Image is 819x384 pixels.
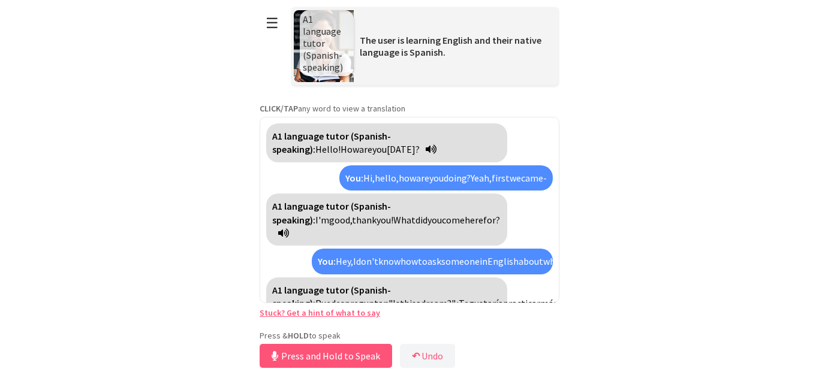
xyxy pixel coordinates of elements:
[400,344,455,368] button: ↶Undo
[427,214,442,226] span: you
[329,214,352,226] span: good,
[372,143,387,155] span: you
[442,214,465,226] span: come
[339,165,553,191] div: Click to translate
[389,297,400,309] span: "Is
[260,8,285,38] button: ☰
[266,123,507,162] div: Click to translate
[312,249,553,274] div: Click to translate
[359,143,372,155] span: are
[510,172,521,184] span: we
[418,255,427,267] span: to
[393,214,415,226] span: What
[492,172,510,184] span: first
[288,330,309,341] strong: HOLD
[427,255,441,267] span: ask
[260,103,298,114] strong: CLICK/TAP
[345,172,363,184] strong: You:
[415,214,427,226] span: did
[353,255,356,267] span: I
[318,255,336,267] strong: You:
[487,255,519,267] span: English
[412,350,420,362] b: ↶
[421,297,456,309] span: dream?"
[352,214,377,226] span: thank
[266,277,507,329] div: Click to translate
[441,255,480,267] span: someone
[266,193,507,246] div: Click to translate
[543,255,565,267] span: when
[387,143,420,155] span: [DATE]?
[469,297,503,309] span: gustaría
[521,172,547,184] span: came-
[465,214,483,226] span: here
[294,10,354,82] img: Scenario Image
[401,255,418,267] span: how
[540,297,562,309] span: más?
[315,297,345,309] span: Puedes
[360,34,541,58] span: The user is learning English and their native language is Spanish.
[444,172,471,184] span: doing?
[483,214,500,226] span: for?
[456,297,469,309] span: ¿Te
[272,284,391,309] strong: A1 language tutor (Spanish-speaking):
[272,200,391,225] strong: A1 language tutor (Spanish-speaking):
[363,172,375,184] span: Hi,
[356,255,378,267] span: don't
[303,13,343,73] span: A1 language tutor (Spanish-speaking)
[345,297,389,309] span: preguntar:
[315,143,341,155] span: Hello!
[399,172,416,184] span: how
[377,214,393,226] span: you!
[519,255,543,267] span: about
[416,172,429,184] span: are
[315,214,329,226] span: I'm
[378,255,401,267] span: know
[400,297,416,309] span: this
[260,344,392,368] button: Press and Hold to Speak
[260,103,559,114] p: any word to view a translation
[480,255,487,267] span: in
[375,172,399,184] span: hello,
[272,130,391,155] strong: A1 language tutor (Spanish-speaking):
[429,172,444,184] span: you
[260,330,559,341] p: Press & to speak
[503,297,540,309] span: practicar
[416,297,421,309] span: a
[471,172,492,184] span: Yeah,
[341,143,359,155] span: How
[260,307,380,318] a: Stuck? Get a hint of what to say
[336,255,353,267] span: Hey,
